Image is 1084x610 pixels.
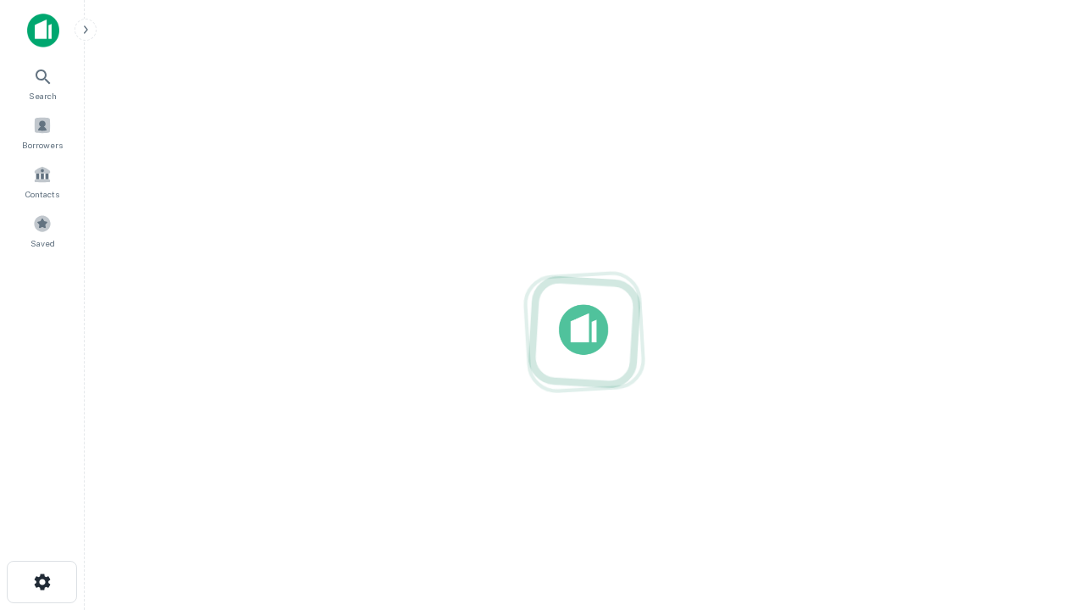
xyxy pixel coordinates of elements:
[5,208,80,253] a: Saved
[5,158,80,204] a: Contacts
[22,138,63,152] span: Borrowers
[5,60,80,106] a: Search
[25,187,59,201] span: Contacts
[27,14,59,47] img: capitalize-icon.png
[30,236,55,250] span: Saved
[999,474,1084,556] iframe: Chat Widget
[5,109,80,155] a: Borrowers
[29,89,57,103] span: Search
